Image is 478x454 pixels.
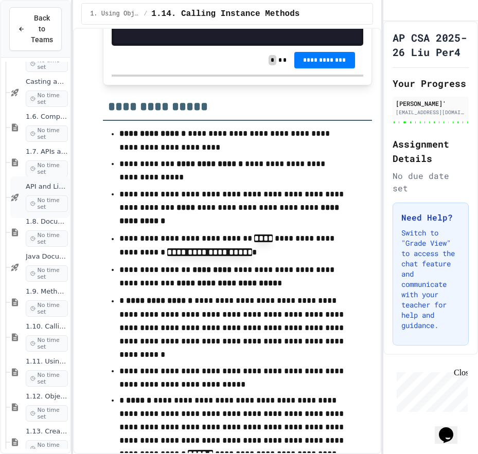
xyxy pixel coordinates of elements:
[393,30,469,59] h1: AP CSA 2025-26 Liu Per4
[26,357,68,366] span: 1.11. Using the Math Class
[393,368,468,412] iframe: chat widget
[26,160,68,177] span: No time set
[26,265,68,282] span: No time set
[435,413,468,444] iframe: chat widget
[4,4,71,65] div: Chat with us now!Close
[90,10,139,18] span: 1. Using Objects and Methods
[26,195,68,212] span: No time set
[393,137,469,166] h2: Assignment Details
[31,13,53,45] span: Back to Teams
[26,370,68,387] span: No time set
[26,230,68,247] span: No time set
[26,427,68,436] span: 1.13. Creating and Initializing Objects: Constructors
[151,8,299,20] span: 1.14. Calling Instance Methods
[26,56,68,72] span: No time set
[26,287,68,296] span: 1.9. Method Signatures
[396,108,466,116] div: [EMAIL_ADDRESS][DOMAIN_NAME]
[144,10,147,18] span: /
[26,300,68,317] span: No time set
[26,217,68,226] span: 1.8. Documentation with Comments and Preconditions
[26,335,68,352] span: No time set
[26,392,68,401] span: 1.12. Objects - Instances of Classes
[26,148,68,156] span: 1.7. APIs and Libraries
[26,183,68,191] span: API and Libraries - Topic 1.7
[401,228,460,331] p: Switch to "Grade View" to access the chat feature and communicate with your teacher for help and ...
[396,99,466,108] div: [PERSON_NAME]'
[26,90,68,107] span: No time set
[26,125,68,142] span: No time set
[26,113,68,121] span: 1.6. Compound Assignment Operators
[401,211,460,224] h3: Need Help?
[393,76,469,90] h2: Your Progress
[26,78,68,86] span: Casting and Ranges of variables - Quiz
[393,170,469,194] div: No due date set
[9,7,62,51] button: Back to Teams
[26,322,68,331] span: 1.10. Calling Class Methods
[26,252,68,261] span: Java Documentation with Comments - Topic 1.8
[26,405,68,422] span: No time set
